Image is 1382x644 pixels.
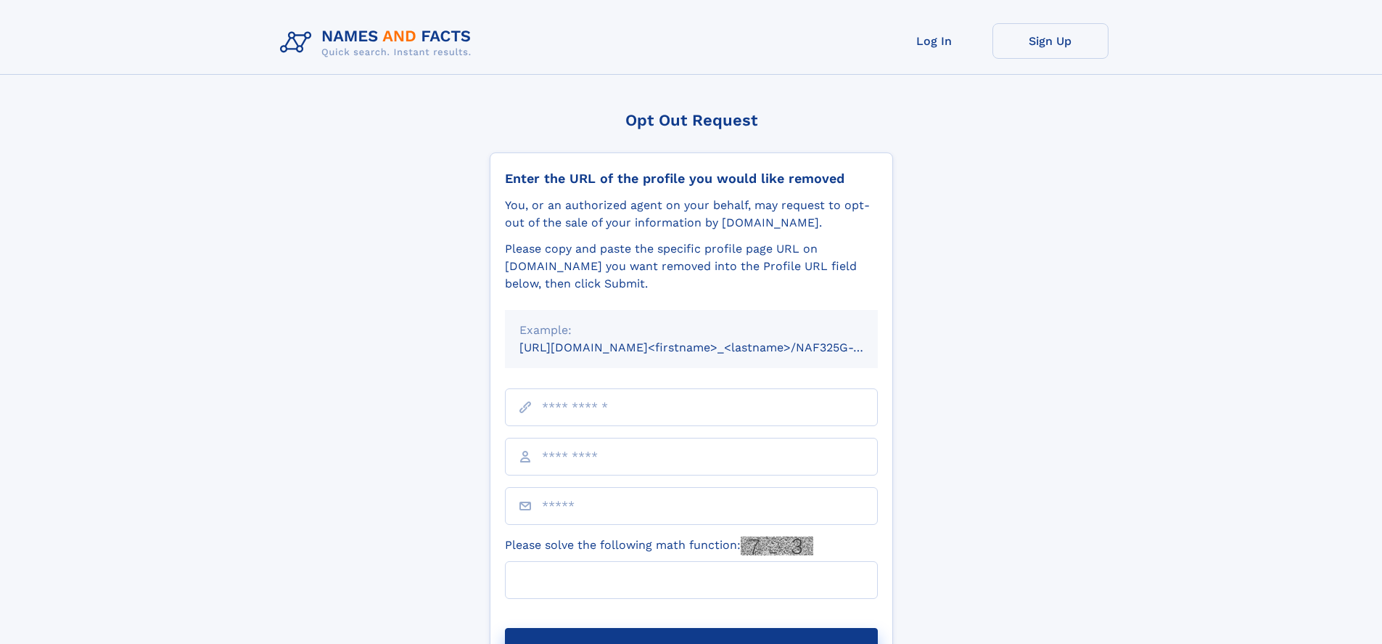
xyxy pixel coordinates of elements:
[992,23,1109,59] a: Sign Up
[274,23,483,62] img: Logo Names and Facts
[505,537,813,555] label: Please solve the following math function:
[505,240,878,293] div: Please copy and paste the specific profile page URL on [DOMAIN_NAME] you want removed into the Pr...
[490,111,893,129] div: Opt Out Request
[505,171,878,187] div: Enter the URL of the profile you would like removed
[505,197,878,232] div: You, or an authorized agent on your behalf, may request to opt-out of the sale of your informatio...
[876,23,992,59] a: Log In
[519,341,905,354] small: [URL][DOMAIN_NAME]<firstname>_<lastname>/NAF325G-xxxxxxxx
[519,322,863,339] div: Example:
